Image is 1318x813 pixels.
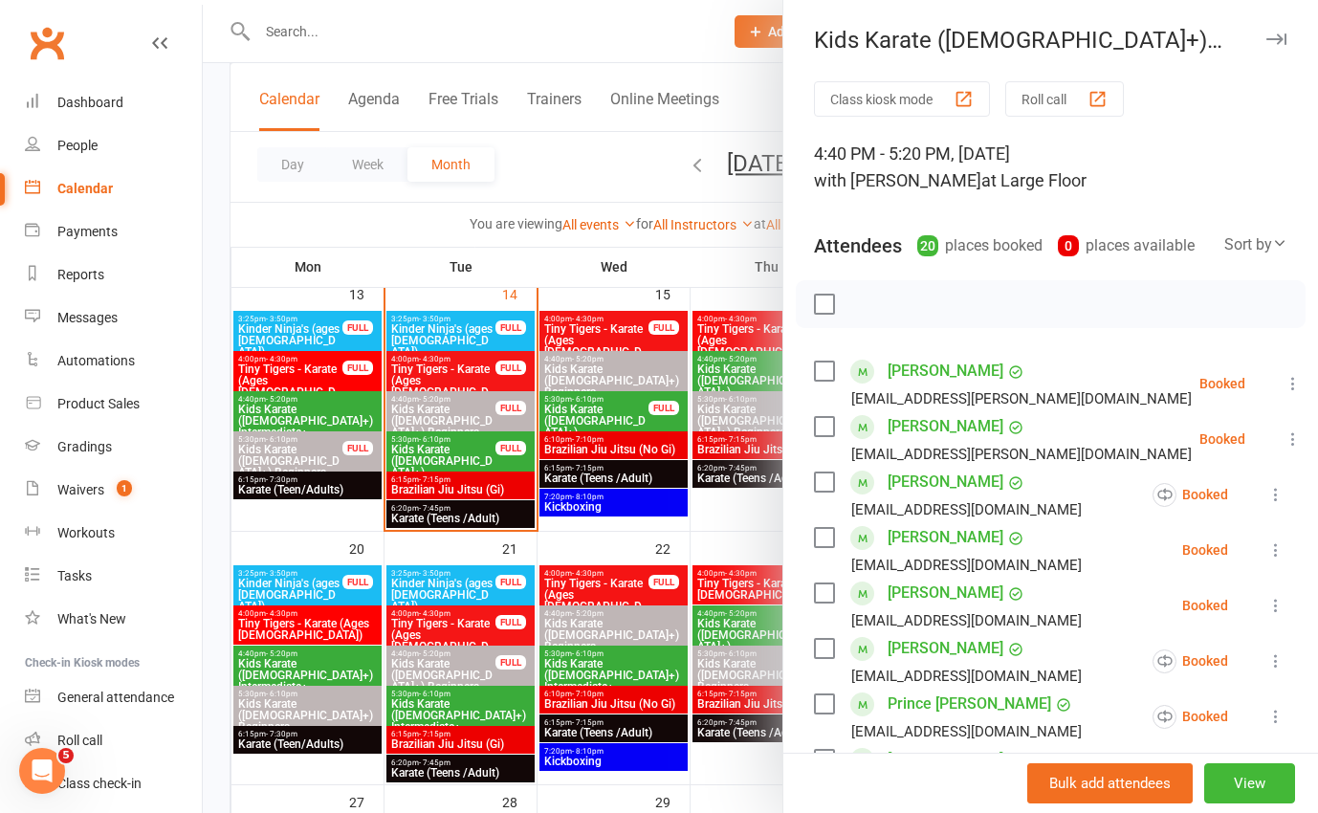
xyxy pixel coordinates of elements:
a: [PERSON_NAME] [888,633,1003,664]
a: Reports [25,253,202,297]
div: 0 [1058,235,1079,256]
a: [PERSON_NAME] [888,467,1003,497]
button: Roll call [1005,81,1124,117]
a: Calendar [25,167,202,210]
a: [PERSON_NAME] [888,411,1003,442]
span: at Large Floor [981,170,1087,190]
div: 20 [917,235,938,256]
button: Bulk add attendees [1027,763,1193,803]
div: places booked [917,232,1043,259]
div: Booked [1153,649,1228,673]
a: Class kiosk mode [25,762,202,805]
div: Class check-in [57,776,142,791]
a: [PERSON_NAME] [888,522,1003,553]
div: Automations [57,353,135,368]
a: Clubworx [23,19,71,67]
div: Booked [1182,543,1228,557]
a: Tasks [25,555,202,598]
a: [PERSON_NAME] [888,744,1003,775]
a: General attendance kiosk mode [25,676,202,719]
div: Dashboard [57,95,123,110]
a: Roll call [25,719,202,762]
div: General attendance [57,690,174,705]
div: [EMAIL_ADDRESS][DOMAIN_NAME] [851,497,1082,522]
span: 1 [117,480,132,496]
div: Attendees [814,232,902,259]
div: Booked [1153,705,1228,729]
div: places available [1058,232,1195,259]
div: Messages [57,310,118,325]
div: Calendar [57,181,113,196]
div: [EMAIL_ADDRESS][PERSON_NAME][DOMAIN_NAME] [851,386,1192,411]
a: Gradings [25,426,202,469]
a: Messages [25,297,202,340]
div: Booked [1153,483,1228,507]
div: Tasks [57,568,92,583]
div: Payments [57,224,118,239]
a: People [25,124,202,167]
span: 5 [58,748,74,763]
a: Dashboard [25,81,202,124]
div: Booked [1182,599,1228,612]
a: Payments [25,210,202,253]
div: People [57,138,98,153]
div: [EMAIL_ADDRESS][DOMAIN_NAME] [851,608,1082,633]
div: Booked [1199,432,1245,446]
button: View [1204,763,1295,803]
div: 4:40 PM - 5:20 PM, [DATE] [814,141,1287,194]
div: Roll call [57,733,102,748]
a: Product Sales [25,383,202,426]
div: Waivers [57,482,104,497]
a: Waivers 1 [25,469,202,512]
div: What's New [57,611,126,626]
div: Booked [1199,377,1245,390]
div: [EMAIL_ADDRESS][DOMAIN_NAME] [851,553,1082,578]
div: Reports [57,267,104,282]
div: [EMAIL_ADDRESS][PERSON_NAME][DOMAIN_NAME] [851,442,1192,467]
iframe: Intercom live chat [19,748,65,794]
a: Workouts [25,512,202,555]
a: Automations [25,340,202,383]
button: Class kiosk mode [814,81,990,117]
div: [EMAIL_ADDRESS][DOMAIN_NAME] [851,719,1082,744]
span: with [PERSON_NAME] [814,170,981,190]
div: Kids Karate ([DEMOGRAPHIC_DATA]+) Beginners [783,27,1318,54]
div: Product Sales [57,396,140,411]
div: Sort by [1224,232,1287,257]
a: [PERSON_NAME] [888,356,1003,386]
div: Gradings [57,439,112,454]
a: What's New [25,598,202,641]
div: [EMAIL_ADDRESS][DOMAIN_NAME] [851,664,1082,689]
a: Prince [PERSON_NAME] [888,689,1051,719]
a: [PERSON_NAME] [888,578,1003,608]
div: Workouts [57,525,115,540]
